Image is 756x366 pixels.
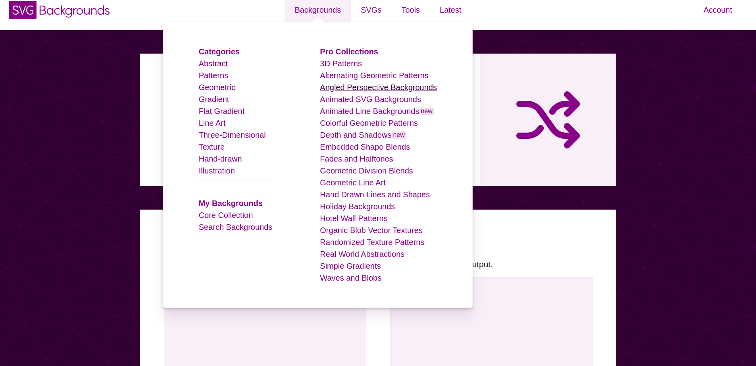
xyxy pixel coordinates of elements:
[320,131,406,139] a: Depth and Shadowsnew
[199,83,235,92] a: Geometric
[320,238,424,247] a: Randomized Texture Patterns
[199,143,225,151] a: Texture
[320,59,362,68] a: 3D Patterns
[199,59,228,68] a: Abstract
[390,239,592,258] h2: CSS Output
[320,119,418,127] a: Colorful Geometric Patterns
[320,95,421,104] a: Animated SVG Backgrounds
[199,95,229,104] a: Gradient
[320,190,430,199] a: Hand Drawn Lines and Shapes
[199,154,242,163] a: Hand-drawn
[320,143,410,151] a: Embedded Shape Blends
[320,178,386,187] a: Geometric Line Art
[320,274,381,282] a: Waves and Blobs
[320,154,393,163] a: Fades and Halftones
[199,211,253,220] a: Core Collection
[320,71,428,80] a: Alternating Geometric Patterns
[391,131,406,139] span: new
[320,83,437,92] a: Angled Perspective Backgrounds
[199,47,240,56] a: Categories
[199,71,228,80] a: Patterns
[199,223,273,231] a: Search Backgrounds
[390,258,592,271] p: Tips below for better output.
[199,131,266,139] a: Three-Dimensional
[320,47,378,56] a: Pro Collections
[320,250,404,258] a: Real World Abstractions
[320,107,434,116] a: Animated Line Backgroundsnew
[199,119,226,127] a: Line Art
[419,108,434,115] span: new
[320,214,387,223] a: Hotel Wall Patterns
[199,166,235,175] a: Illustration
[320,202,395,211] a: Holiday Backgrounds
[320,166,413,175] a: Geometric Division Blends
[320,226,423,235] a: Organic Blob Vector Textures
[199,107,245,116] a: Flat Gradient
[199,199,263,208] a: My Backgrounds
[320,262,381,270] a: Simple Gradients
